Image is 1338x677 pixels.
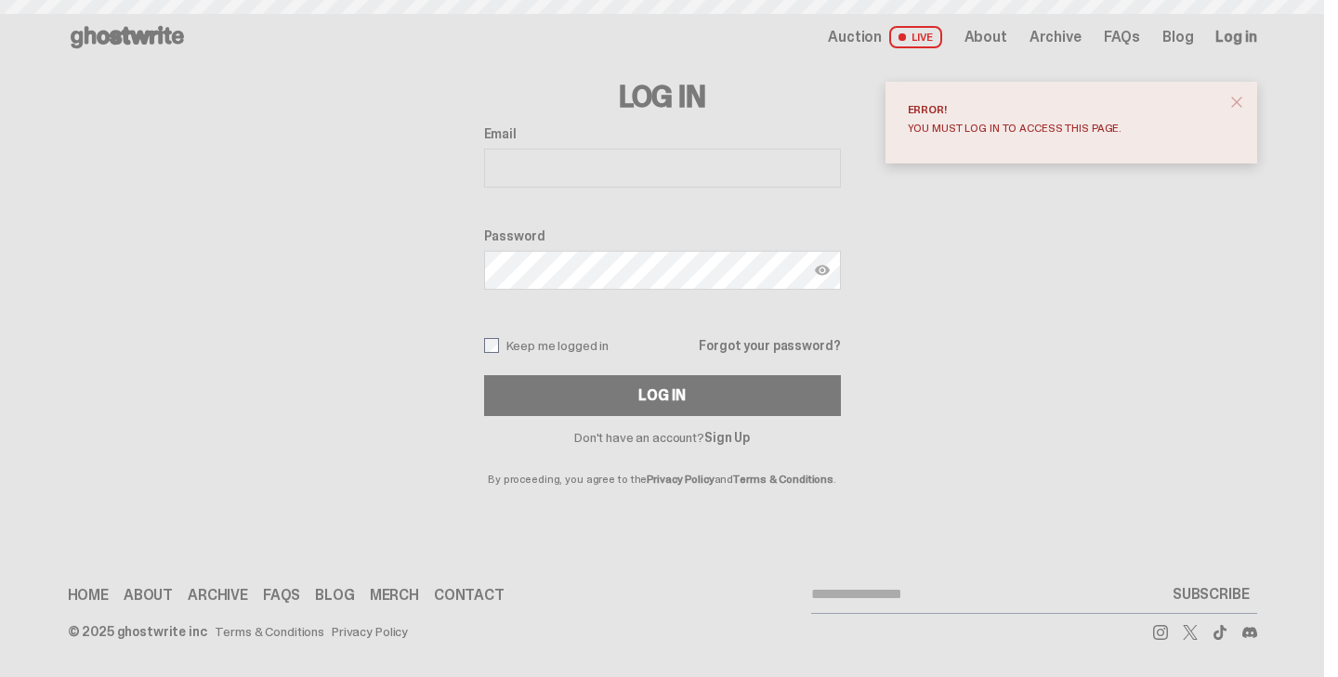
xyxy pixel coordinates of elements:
button: SUBSCRIBE [1165,576,1257,613]
div: Log In [638,388,685,403]
a: Blog [315,588,354,603]
button: close [1220,85,1253,119]
div: You must log in to access this page. [908,123,1220,134]
a: About [964,30,1007,45]
a: Auction LIVE [828,26,941,48]
a: Terms & Conditions [215,625,324,638]
a: Terms & Conditions [733,472,833,487]
label: Password [484,228,841,243]
p: Don't have an account? [484,431,841,444]
a: Archive [188,588,248,603]
img: Show password [815,263,830,278]
a: FAQs [263,588,300,603]
a: Log in [1215,30,1256,45]
div: Error! [908,104,1220,115]
a: Merch [370,588,419,603]
a: Forgot your password? [699,339,840,352]
a: Contact [434,588,505,603]
input: Keep me logged in [484,338,499,353]
a: Blog [1162,30,1193,45]
p: By proceeding, you agree to the and . [484,444,841,485]
label: Email [484,126,841,141]
label: Keep me logged in [484,338,610,353]
a: Privacy Policy [332,625,408,638]
a: Archive [1030,30,1082,45]
a: Sign Up [704,429,750,446]
a: Home [68,588,109,603]
button: Log In [484,375,841,416]
span: Auction [828,30,882,45]
span: LIVE [889,26,942,48]
a: About [124,588,173,603]
div: © 2025 ghostwrite inc [68,625,207,638]
a: Privacy Policy [647,472,714,487]
a: FAQs [1104,30,1140,45]
h3: Log In [484,82,841,111]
